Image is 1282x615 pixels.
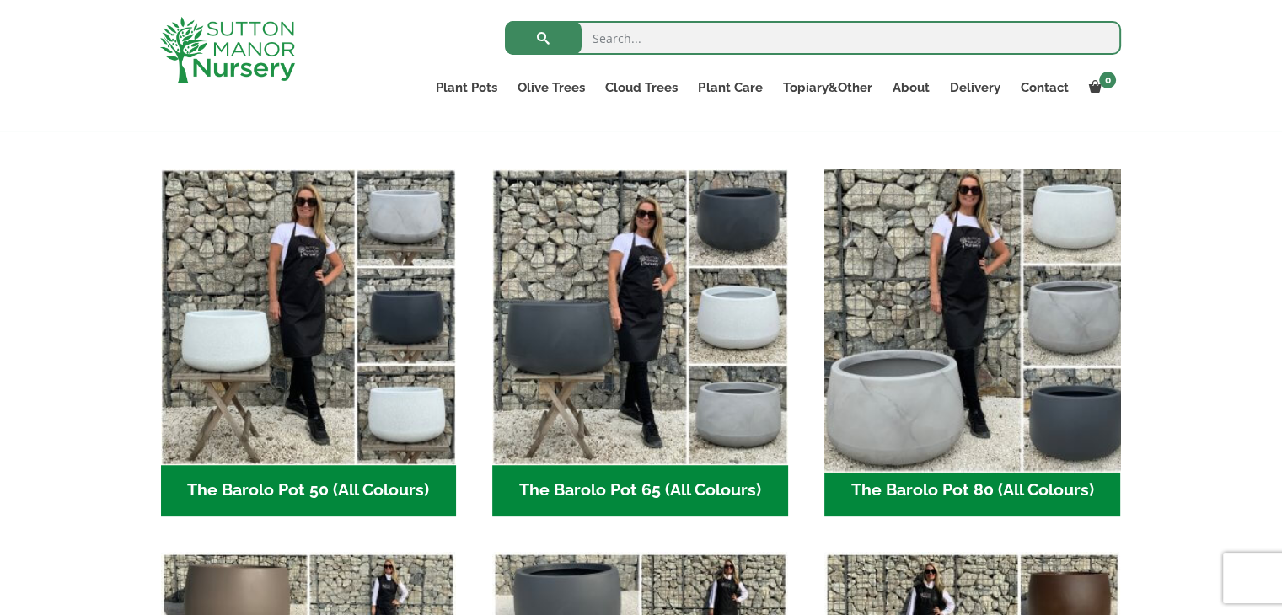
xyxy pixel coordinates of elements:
a: Contact [1010,76,1078,99]
a: About [882,76,939,99]
a: Visit product category The Barolo Pot 65 (All Colours) [492,169,788,516]
h2: The Barolo Pot 50 (All Colours) [161,465,457,517]
a: Cloud Trees [595,76,688,99]
img: The Barolo Pot 80 (All Colours) [817,162,1127,472]
a: Plant Pots [426,76,507,99]
img: The Barolo Pot 65 (All Colours) [492,169,788,465]
span: 0 [1099,72,1116,88]
img: logo [160,17,295,83]
a: Olive Trees [507,76,595,99]
a: Topiary&Other [772,76,882,99]
a: Visit product category The Barolo Pot 80 (All Colours) [824,169,1120,516]
h2: The Barolo Pot 80 (All Colours) [824,465,1120,517]
a: Delivery [939,76,1010,99]
a: Visit product category The Barolo Pot 50 (All Colours) [161,169,457,516]
a: Plant Care [688,76,772,99]
a: 0 [1078,76,1121,99]
img: The Barolo Pot 50 (All Colours) [161,169,457,465]
h2: The Barolo Pot 65 (All Colours) [492,465,788,517]
input: Search... [505,21,1121,55]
